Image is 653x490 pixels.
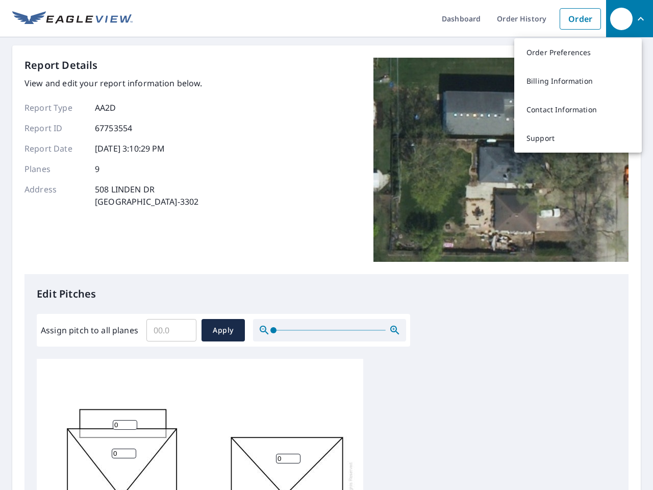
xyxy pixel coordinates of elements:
[95,183,198,208] p: 508 LINDEN DR [GEOGRAPHIC_DATA]-3302
[95,102,116,114] p: AA2D
[24,58,98,73] p: Report Details
[373,58,629,262] img: Top image
[514,67,642,95] a: Billing Information
[560,8,601,30] a: Order
[12,11,133,27] img: EV Logo
[202,319,245,341] button: Apply
[514,38,642,67] a: Order Preferences
[146,316,196,345] input: 00.0
[37,286,616,302] p: Edit Pitches
[95,163,99,175] p: 9
[514,124,642,153] a: Support
[24,183,86,208] p: Address
[95,122,132,134] p: 67753554
[210,324,237,337] span: Apply
[24,77,203,89] p: View and edit your report information below.
[24,163,86,175] p: Planes
[95,142,165,155] p: [DATE] 3:10:29 PM
[24,122,86,134] p: Report ID
[24,142,86,155] p: Report Date
[514,95,642,124] a: Contact Information
[24,102,86,114] p: Report Type
[41,324,138,336] label: Assign pitch to all planes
